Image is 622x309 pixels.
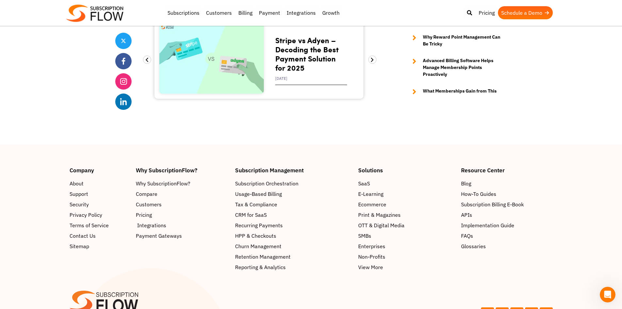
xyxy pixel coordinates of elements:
span: How-To Guides [461,190,496,198]
span: Privacy Policy [70,211,102,219]
span: Retention Management [235,253,291,261]
a: Customers [136,200,229,208]
span: Non-Profits [358,253,385,261]
a: Tax & Compliance [235,200,352,208]
span: Terms of Service [70,221,109,229]
a: Why Reward Point Management Can Be Tricky [406,34,501,47]
iframe: Intercom live chat [600,287,615,302]
span: Glossaries [461,242,486,250]
span: View More [358,263,383,271]
span: Enterprises [358,242,385,250]
a: Subscription Billing E-Book [461,200,552,208]
h4: Solutions [358,167,455,173]
span: Why SubscriptionFlow? [136,180,190,187]
a: Ecommerce [358,200,455,208]
a: About [70,180,130,187]
a: Payment Gateways [136,232,229,240]
a: Integrations [136,221,229,229]
a: Support [70,190,130,198]
span: Print & Magazines [358,211,401,219]
span: Churn Management [235,242,281,250]
span: Sitemap [70,242,89,250]
span: Support [70,190,88,198]
a: Non-Profits [358,253,455,261]
a: Advanced Billing Software Helps Manage Membership Points Proactively [406,57,501,78]
span: FAQs [461,232,473,240]
a: Usage-Based Billing [235,190,352,198]
a: Pricing [475,6,498,19]
span: Payment Gateways [136,232,182,240]
a: Implementation Guide [461,221,552,229]
span: CRM for SaaS [235,211,267,219]
a: Stripe vs Adyen – Decoding the Best Payment Solution for 2025 [275,35,339,73]
a: Subscription Orchestration [235,180,352,187]
span: SaaS [358,180,370,187]
span: Ecommerce [358,200,386,208]
a: Recurring Payments [235,221,352,229]
a: View More [358,263,455,271]
a: Pricing [136,211,229,219]
strong: Advanced Billing Software Helps Manage Membership Points Proactively [423,57,501,78]
span: Blog [461,180,471,187]
a: Retention Management [235,253,352,261]
h4: Subscription Management [235,167,352,173]
strong: What Memberships Gain from This [423,88,497,95]
a: APIs [461,211,552,219]
span: About [70,180,84,187]
span: Tax & Compliance [235,200,277,208]
span: E-Learning [358,190,383,198]
a: How-To Guides [461,190,552,198]
a: HPP & Checkouts [235,232,352,240]
a: Billing [235,6,256,19]
a: OTT & Digital Media [358,221,455,229]
a: Contact Us [70,232,130,240]
span: Customers [136,200,162,208]
span: HPP & Checkouts [235,232,276,240]
a: Terms of Service [70,221,130,229]
span: Recurring Payments [235,221,283,229]
a: Print & Magazines [358,211,455,219]
a: Sitemap [70,242,130,250]
a: Why SubscriptionFlow? [136,180,229,187]
a: Security [70,200,130,208]
a: E-Learning [358,190,455,198]
a: Integrations [283,6,319,19]
a: Customers [203,6,235,19]
h4: Company [70,167,130,173]
span: Pricing [136,211,152,219]
span: Implementation Guide [461,221,514,229]
span: Subscription Billing E-Book [461,200,524,208]
a: Blog [461,180,552,187]
a: Growth [319,6,343,19]
div: [DATE] [275,72,347,85]
span: Subscription Orchestration [235,180,298,187]
a: What Memberships Gain from This [406,88,501,95]
span: SMBs [358,232,371,240]
img: Subscriptionflow [66,5,123,22]
span: Compare [136,190,157,198]
a: FAQs [461,232,552,240]
span: Usage-Based Billing [235,190,282,198]
a: Enterprises [358,242,455,250]
span: APIs [461,211,472,219]
a: SaaS [358,180,455,187]
a: Schedule a Demo [498,6,553,19]
a: Churn Management [235,242,352,250]
span: OTT & Digital Media [358,221,405,229]
a: Payment [256,6,283,19]
span: Security [70,200,89,208]
a: Glossaries [461,242,552,250]
a: SMBs [358,232,455,240]
span: Integrations [137,221,166,229]
a: Subscriptions [164,6,203,19]
a: Compare [136,190,229,198]
span: Reporting & Analytics [235,263,286,271]
a: CRM for SaaS [235,211,352,219]
strong: Why Reward Point Management Can Be Tricky [423,34,501,47]
h4: Why SubscriptionFlow? [136,167,229,173]
h4: Resource Center [461,167,552,173]
a: Reporting & Analytics [235,263,352,271]
img: stripe vs Adyen comparison [159,24,264,94]
span: Contact Us [70,232,96,240]
a: Privacy Policy [70,211,130,219]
